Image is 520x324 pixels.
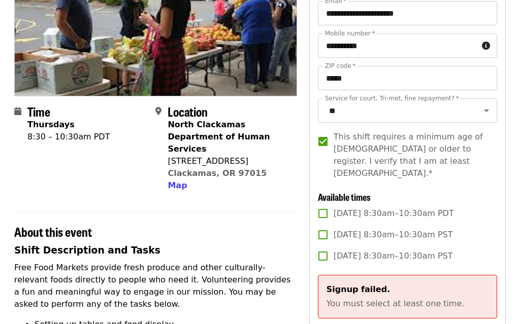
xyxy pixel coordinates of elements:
strong: North Clackamas Department of Human Services [168,120,270,154]
button: Map [168,180,187,192]
strong: Thursdays [27,120,75,130]
span: Time [27,103,50,121]
span: This shift requires a minimum age of [DEMOGRAPHIC_DATA] or older to register. I verify that I am ... [334,131,489,180]
input: Mobile number [318,34,478,58]
span: Location [168,103,208,121]
p: Free Food Markets provide fresh produce and other culturally-relevant foods directly to people wh... [14,262,297,311]
div: 8:30 – 10:30am PDT [27,131,110,143]
span: Available times [318,191,371,204]
p: You must select at least one time. [327,298,489,310]
h3: Shift Description and Tasks [14,244,297,258]
i: circle-info icon [482,42,490,51]
i: calendar icon [14,107,21,117]
i: map-marker-alt icon [155,107,161,117]
input: Email [318,2,497,26]
div: [STREET_ADDRESS] [168,156,288,168]
button: Open [479,104,494,118]
span: About this event [14,223,92,241]
span: [DATE] 8:30am–10:30am PDT [334,208,454,220]
label: Service for court, Tri-met, fine repayment? [325,96,459,102]
span: [DATE] 8:30am–10:30am PST [334,250,453,263]
input: ZIP code [318,66,497,91]
span: [DATE] 8:30am–10:30am PST [334,229,453,241]
span: Map [168,181,187,191]
label: ZIP code [325,63,355,69]
a: Clackamas, OR 97015 [168,169,267,178]
span: Signup failed. [327,285,390,295]
label: Mobile number [325,31,375,37]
